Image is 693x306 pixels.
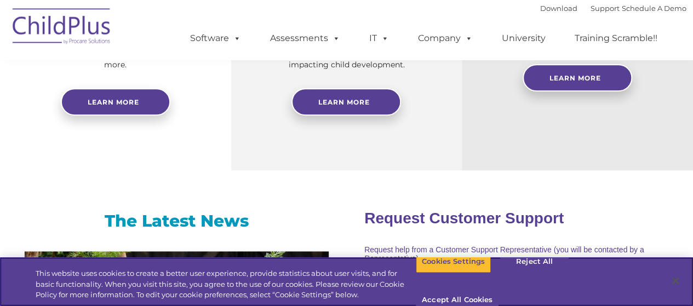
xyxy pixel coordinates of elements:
[88,98,139,106] span: Learn more
[500,250,569,273] button: Reject All
[491,27,557,49] a: University
[540,4,577,13] a: Download
[622,4,686,13] a: Schedule A Demo
[36,268,416,301] div: This website uses cookies to create a better user experience, provide statistics about user visit...
[523,64,632,91] a: Learn More
[416,250,491,273] button: Cookies Settings
[152,117,199,125] span: Phone number
[318,98,370,106] span: Learn More
[564,27,668,49] a: Training Scramble!!
[663,269,688,293] button: Close
[61,88,170,116] a: Learn more
[152,72,186,80] span: Last name
[549,74,601,82] span: Learn More
[7,1,117,55] img: ChildPlus by Procare Solutions
[407,27,484,49] a: Company
[259,27,351,49] a: Assessments
[179,27,252,49] a: Software
[25,210,329,232] h3: The Latest News
[291,88,401,116] a: Learn More
[591,4,620,13] a: Support
[358,27,400,49] a: IT
[540,4,686,13] font: |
